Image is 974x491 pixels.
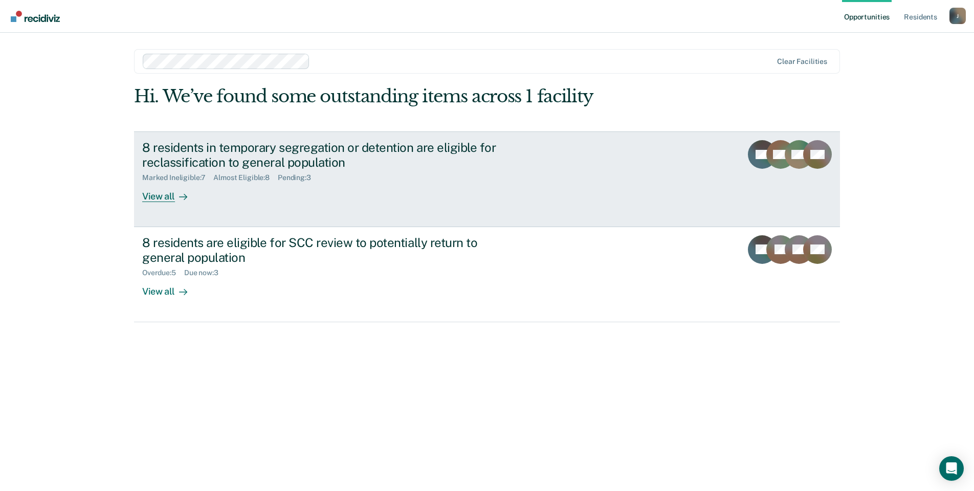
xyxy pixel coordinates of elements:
img: Recidiviz [11,11,60,22]
div: View all [142,277,200,297]
a: 8 residents are eligible for SCC review to potentially return to general populationOverdue:5Due n... [134,227,840,322]
div: J [949,8,966,24]
div: Overdue : 5 [142,269,184,277]
div: Due now : 3 [184,269,227,277]
button: Profile dropdown button [949,8,966,24]
div: Marked Ineligible : 7 [142,173,213,182]
div: Clear facilities [777,57,827,66]
div: View all [142,182,200,202]
div: 8 residents in temporary segregation or detention are eligible for reclassification to general po... [142,140,501,170]
a: 8 residents in temporary segregation or detention are eligible for reclassification to general po... [134,131,840,227]
div: 8 residents are eligible for SCC review to potentially return to general population [142,235,501,265]
div: Hi. We’ve found some outstanding items across 1 facility [134,86,699,107]
div: Almost Eligible : 8 [213,173,278,182]
div: Open Intercom Messenger [939,456,964,481]
div: Pending : 3 [278,173,319,182]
